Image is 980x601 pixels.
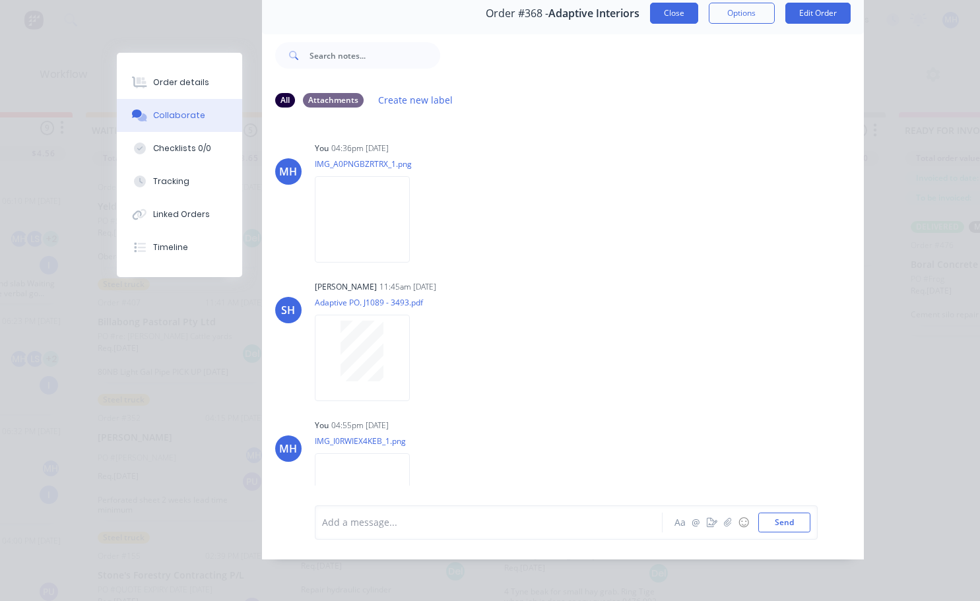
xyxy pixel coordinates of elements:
div: Timeline [153,241,188,253]
button: Send [758,513,810,532]
button: Order details [117,66,242,99]
div: Checklists 0/0 [153,142,211,154]
button: Create new label [372,91,460,109]
p: IMG_I0RWIEX4KEB_1.png [315,435,423,447]
input: Search notes... [310,42,440,69]
div: Attachments [303,93,364,108]
button: Tracking [117,165,242,198]
button: Edit Order [785,3,851,24]
div: All [275,93,295,108]
div: Order details [153,77,209,88]
button: @ [688,515,704,530]
div: You [315,142,329,154]
div: 04:36pm [DATE] [331,142,389,154]
button: Options [709,3,775,24]
span: Order #368 - [486,7,548,20]
button: ☺ [736,515,752,530]
button: Linked Orders [117,198,242,231]
span: Adaptive Interiors [548,7,639,20]
div: Tracking [153,175,189,187]
div: 04:55pm [DATE] [331,420,389,431]
div: MH [279,164,297,179]
div: MH [279,441,297,457]
div: Linked Orders [153,208,210,220]
div: SH [281,302,295,318]
button: Timeline [117,231,242,264]
button: Close [650,3,698,24]
p: IMG_A0PNGBZRTRX_1.png [315,158,423,170]
div: 11:45am [DATE] [379,281,436,293]
p: Adaptive PO. J1089 - 3493.pdf [315,297,423,308]
div: You [315,420,329,431]
div: [PERSON_NAME] [315,281,377,293]
button: Aa [672,515,688,530]
div: Collaborate [153,110,205,121]
button: Collaborate [117,99,242,132]
button: Checklists 0/0 [117,132,242,165]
